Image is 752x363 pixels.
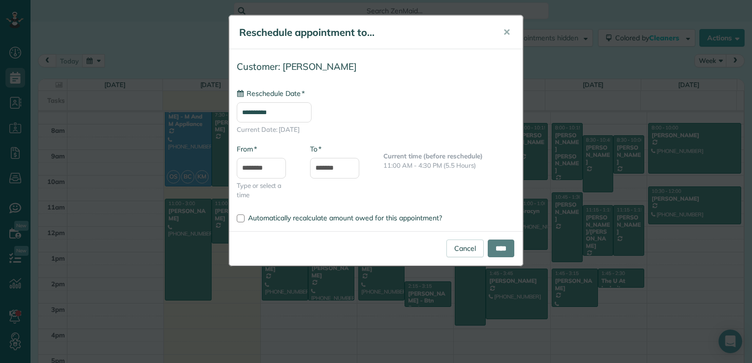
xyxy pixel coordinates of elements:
[503,27,510,38] span: ✕
[237,89,305,98] label: Reschedule Date
[239,26,489,39] h5: Reschedule appointment to...
[237,144,257,154] label: From
[383,152,483,160] b: Current time (before reschedule)
[237,61,515,72] h4: Customer: [PERSON_NAME]
[237,181,295,200] span: Type or select a time
[237,125,515,134] span: Current Date: [DATE]
[248,213,442,222] span: Automatically recalculate amount owed for this appointment?
[383,161,515,170] p: 11:00 AM - 4:30 PM (5.5 Hours)
[310,144,321,154] label: To
[446,240,484,257] a: Cancel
